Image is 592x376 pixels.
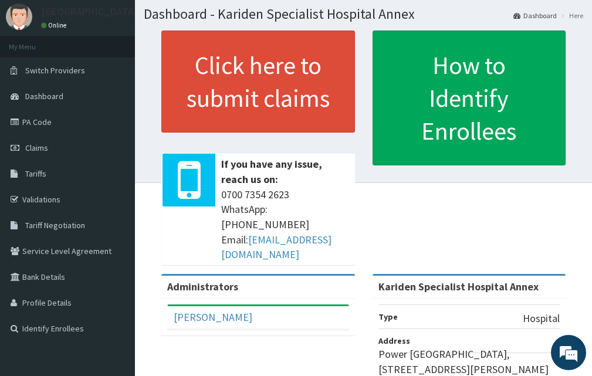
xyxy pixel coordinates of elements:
li: Here [558,11,583,21]
a: How to Identify Enrollees [373,31,566,165]
div: Minimize live chat window [192,6,221,34]
h1: Dashboard - Kariden Specialist Hospital Annex [144,6,583,22]
p: [GEOGRAPHIC_DATA] [41,6,138,17]
a: [EMAIL_ADDRESS][DOMAIN_NAME] [221,233,331,262]
a: Dashboard [513,11,557,21]
p: Hospital [523,311,560,326]
span: Claims [25,143,48,153]
strong: Kariden Specialist Hospital Annex [378,280,539,293]
div: Chat with us now [61,66,197,81]
b: If you have any issue, reach us on: [221,157,322,186]
a: Click here to submit claims [161,31,355,133]
b: Administrators [167,280,238,293]
span: Switch Providers [25,65,85,76]
span: Tariffs [25,168,46,179]
span: Tariff Negotiation [25,220,85,231]
b: Address [378,336,410,346]
a: Online [41,21,69,29]
b: Type [378,311,398,322]
img: User Image [6,4,32,30]
span: We're online! [68,113,162,232]
a: [PERSON_NAME] [174,310,252,324]
span: Dashboard [25,91,63,101]
textarea: Type your message and hit 'Enter' [6,251,224,292]
img: d_794563401_company_1708531726252_794563401 [22,59,48,88]
span: 0700 7354 2623 WhatsApp: [PHONE_NUMBER] Email: [221,187,349,263]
